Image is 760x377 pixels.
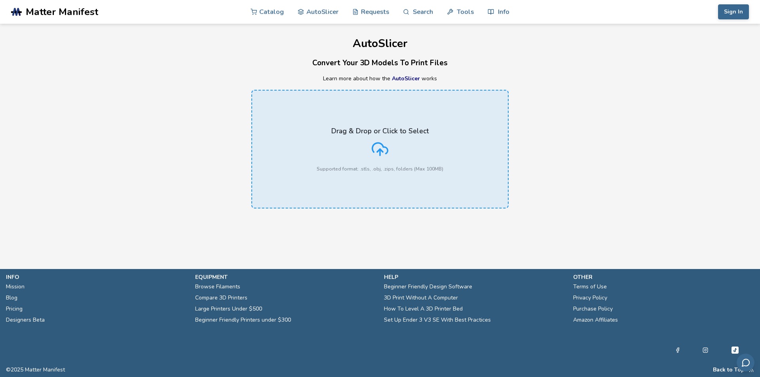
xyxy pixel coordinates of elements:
p: help [384,273,565,281]
a: Privacy Policy [573,292,607,303]
span: © 2025 Matter Manifest [6,367,65,373]
a: Blog [6,292,17,303]
a: Set Up Ender 3 V3 SE With Best Practices [384,314,491,326]
a: Designers Beta [6,314,45,326]
a: Purchase Policy [573,303,613,314]
a: Instagram [703,345,708,355]
a: Facebook [675,345,680,355]
a: Tiktok [730,345,740,355]
button: Send feedback via email [737,354,754,371]
a: Compare 3D Printers [195,292,247,303]
button: Sign In [718,4,749,19]
a: Mission [6,281,25,292]
p: other [573,273,754,281]
p: Supported format: .stls, .obj, .zips, folders (Max 100MB) [317,166,443,172]
a: Browse Filaments [195,281,240,292]
a: How To Level A 3D Printer Bed [384,303,463,314]
a: Beginner Friendly Design Software [384,281,472,292]
a: AutoSlicer [392,75,420,82]
a: Large Printers Under $500 [195,303,262,314]
p: Drag & Drop or Click to Select [331,127,429,135]
a: 3D Print Without A Computer [384,292,458,303]
a: Beginner Friendly Printers under $300 [195,314,291,326]
a: Pricing [6,303,23,314]
p: info [6,273,187,281]
a: RSS Feed [749,367,754,373]
button: Back to Top [713,367,745,373]
p: equipment [195,273,376,281]
a: Amazon Affiliates [573,314,618,326]
span: Matter Manifest [26,6,98,17]
a: Terms of Use [573,281,607,292]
